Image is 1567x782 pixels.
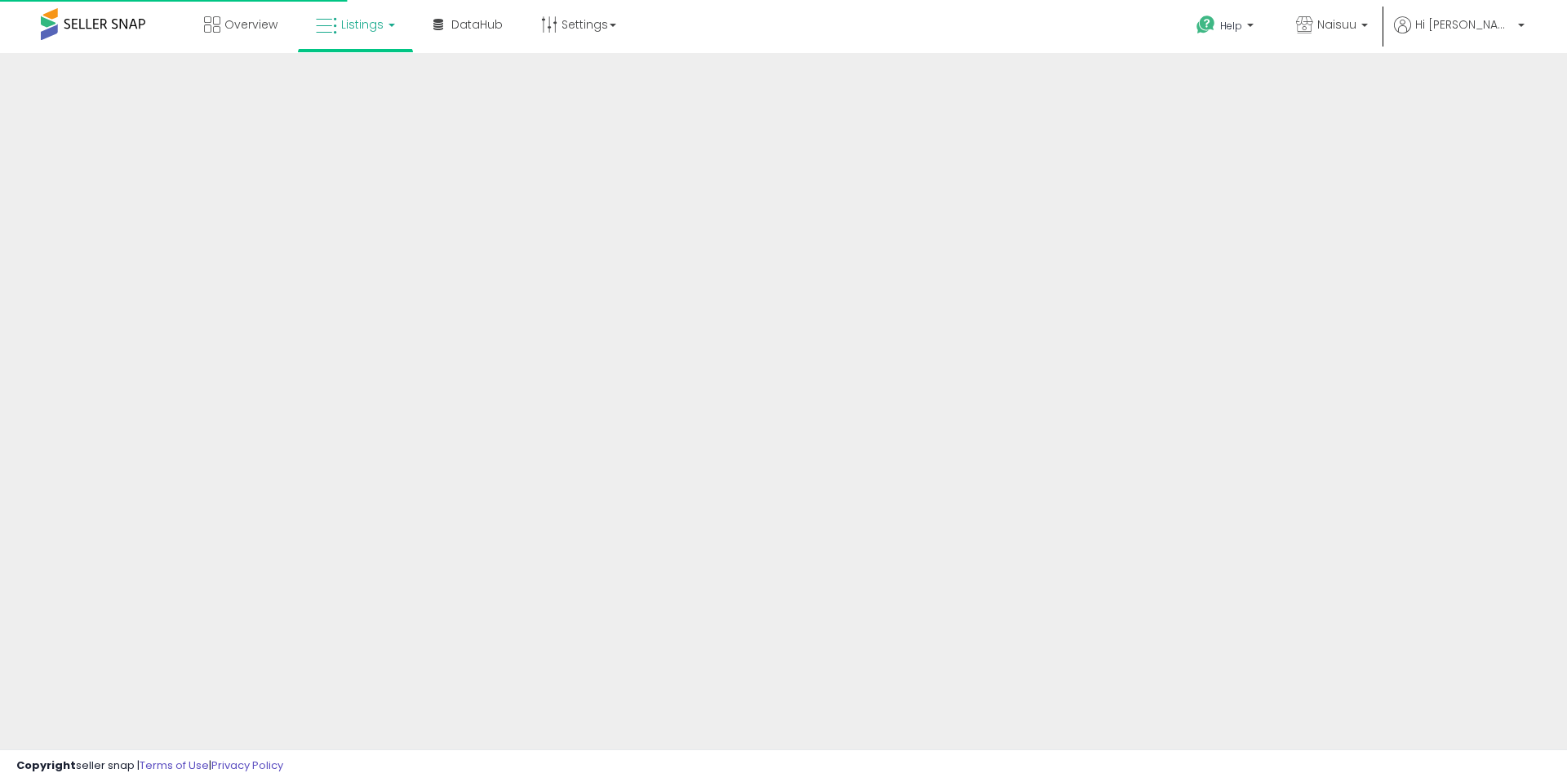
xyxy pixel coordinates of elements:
[1196,15,1216,35] i: Get Help
[1183,2,1270,53] a: Help
[1220,19,1242,33] span: Help
[1415,16,1513,33] span: Hi [PERSON_NAME]
[1394,16,1525,53] a: Hi [PERSON_NAME]
[1317,16,1356,33] span: Naisuu
[341,16,384,33] span: Listings
[224,16,277,33] span: Overview
[451,16,503,33] span: DataHub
